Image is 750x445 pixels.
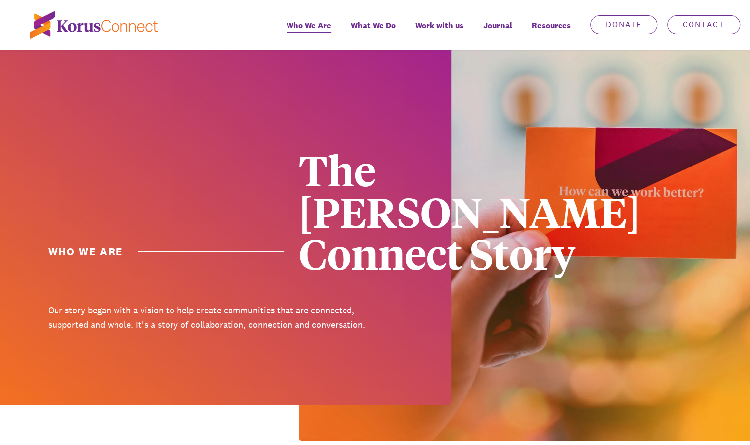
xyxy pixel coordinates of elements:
[405,14,473,50] a: Work with us
[667,15,740,34] a: Contact
[299,149,619,274] div: The [PERSON_NAME] Connect Story
[48,303,368,332] p: Our story began with a vision to help create communities that are connected, supported and whole....
[522,14,580,50] div: Resources
[473,14,522,50] a: Journal
[341,14,405,50] a: What We Do
[30,11,158,39] img: korus-connect%2Fc5177985-88d5-491d-9cd7-4a1febad1357_logo.svg
[277,14,341,50] a: Who We Are
[415,18,463,33] span: Work with us
[590,15,657,34] a: Donate
[287,18,331,33] span: Who We Are
[48,244,284,259] h1: Who we are
[483,18,512,33] span: Journal
[351,18,396,33] span: What We Do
